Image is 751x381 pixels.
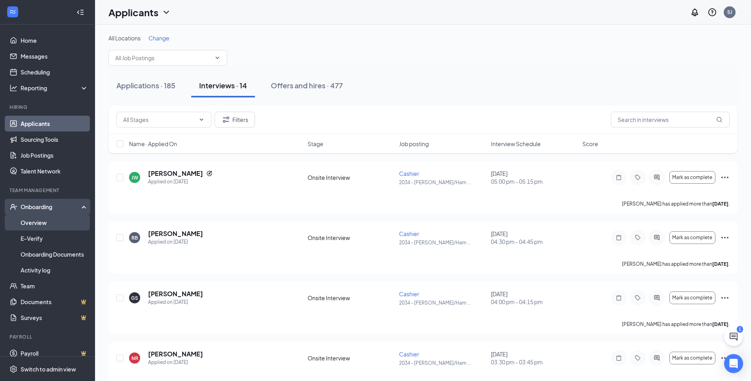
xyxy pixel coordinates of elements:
[148,34,169,42] span: Change
[21,365,76,373] div: Switch to admin view
[614,234,624,241] svg: Note
[116,80,175,90] div: Applications · 185
[108,6,158,19] h1: Applicants
[720,353,730,363] svg: Ellipses
[123,115,195,124] input: All Stages
[399,360,486,366] p: 2034 - [PERSON_NAME]/Ham ...
[148,350,203,358] h5: [PERSON_NAME]
[491,170,578,185] div: [DATE]
[652,295,662,301] svg: ActiveChat
[712,261,728,267] b: [DATE]
[399,290,419,297] span: Cashier
[690,8,700,17] svg: Notifications
[399,179,486,186] p: 2034 - [PERSON_NAME]/Ham ...
[672,235,712,240] span: Mark as complete
[206,170,213,177] svg: Reapply
[669,171,715,184] button: Mark as complete
[672,175,712,180] span: Mark as complete
[129,140,177,148] span: Name · Applied On
[21,231,88,246] a: E-Verify
[633,174,643,181] svg: Tag
[10,365,17,373] svg: Settings
[737,326,743,333] div: 1
[491,350,578,366] div: [DATE]
[633,234,643,241] svg: Tag
[21,147,88,163] a: Job Postings
[716,116,722,123] svg: MagnifyingGlass
[21,278,88,294] a: Team
[10,84,17,92] svg: Analysis
[399,170,419,177] span: Cashier
[724,354,743,373] div: Open Intercom Messenger
[614,295,624,301] svg: Note
[672,355,712,361] span: Mark as complete
[491,298,578,306] span: 04:00 pm - 04:15 pm
[10,187,87,194] div: Team Management
[131,234,138,241] div: RB
[131,295,138,301] div: GS
[491,290,578,306] div: [DATE]
[21,116,88,131] a: Applicants
[491,238,578,246] span: 04:30 pm - 04:45 pm
[10,203,17,211] svg: UserCheck
[399,230,419,237] span: Cashier
[10,104,87,110] div: Hiring
[720,233,730,242] svg: Ellipses
[308,234,394,242] div: Onsite Interview
[652,174,662,181] svg: ActiveChat
[271,80,343,90] div: Offers and hires · 477
[399,351,419,358] span: Cashier
[215,112,255,128] button: Filter Filters
[611,112,730,128] input: Search in interviews
[707,8,717,17] svg: QuestionInfo
[198,116,205,123] svg: ChevronDown
[21,246,88,262] a: Onboarding Documents
[669,352,715,364] button: Mark as complete
[214,55,221,61] svg: ChevronDown
[712,201,728,207] b: [DATE]
[669,291,715,304] button: Mark as complete
[199,80,247,90] div: Interviews · 14
[148,229,203,238] h5: [PERSON_NAME]
[720,293,730,303] svg: Ellipses
[148,298,203,306] div: Applied on [DATE]
[622,200,730,207] p: [PERSON_NAME] has applied more than .
[21,215,88,231] a: Overview
[622,261,730,267] p: [PERSON_NAME] has applied more than .
[148,358,203,366] div: Applied on [DATE]
[21,294,88,310] a: DocumentsCrown
[633,355,643,361] svg: Tag
[491,230,578,246] div: [DATE]
[652,355,662,361] svg: ActiveChat
[21,203,82,211] div: Onboarding
[491,177,578,185] span: 05:00 pm - 05:15 pm
[633,295,643,301] svg: Tag
[131,355,138,362] div: NR
[131,174,138,181] div: JW
[21,84,89,92] div: Reporting
[399,140,429,148] span: Job posting
[21,64,88,80] a: Scheduling
[21,345,88,361] a: PayrollCrown
[21,131,88,147] a: Sourcing Tools
[308,173,394,181] div: Onsite Interview
[148,290,203,298] h5: [PERSON_NAME]
[9,8,17,16] svg: WorkstreamLogo
[729,332,738,341] svg: ChatActive
[720,173,730,182] svg: Ellipses
[21,310,88,326] a: SurveysCrown
[399,299,486,306] p: 2034 - [PERSON_NAME]/Ham ...
[21,48,88,64] a: Messages
[672,295,712,301] span: Mark as complete
[221,115,231,124] svg: Filter
[724,327,743,346] button: ChatActive
[10,333,87,340] div: Payroll
[162,8,171,17] svg: ChevronDown
[614,174,624,181] svg: Note
[622,321,730,328] p: [PERSON_NAME] has applied more than .
[148,238,203,246] div: Applied on [DATE]
[399,239,486,246] p: 2034 - [PERSON_NAME]/Ham ...
[582,140,598,148] span: Score
[76,8,84,16] svg: Collapse
[148,169,203,178] h5: [PERSON_NAME]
